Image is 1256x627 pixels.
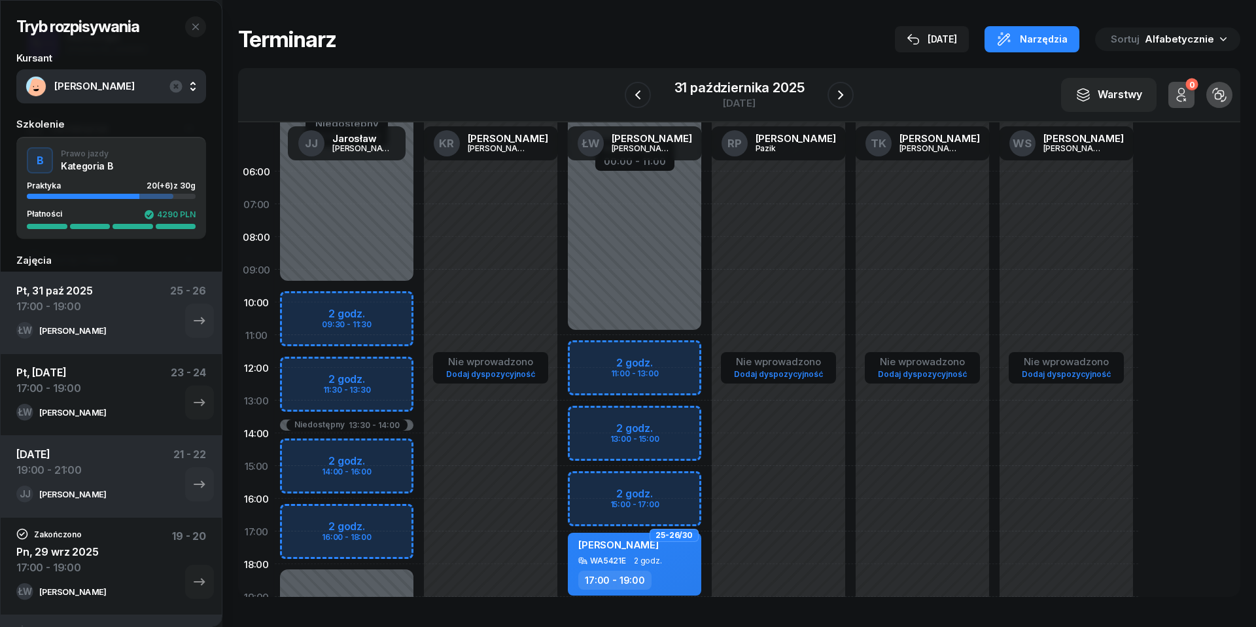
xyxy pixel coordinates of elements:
[674,98,805,108] div: [DATE]
[441,353,540,382] button: Nie wprowadzonoDodaj dyspozycyjność
[1013,138,1032,149] span: WS
[238,319,275,351] div: 11:00
[1020,31,1068,47] span: Narzędzia
[16,560,99,575] div: 17:00 - 19:00
[873,367,972,382] a: Dodaj dyspozycyjność
[727,138,742,149] span: RP
[1185,78,1198,90] div: 0
[729,356,828,368] div: Nie wprowadzono
[173,446,206,486] div: 21 - 22
[999,126,1134,160] a: WS[PERSON_NAME][PERSON_NAME]
[855,126,990,160] a: TK[PERSON_NAME][PERSON_NAME]
[238,482,275,515] div: 16:00
[441,356,540,368] div: Nie wprowadzono
[16,462,82,478] div: 19:00 - 21:00
[16,528,99,560] div: Pn, 29 wrz 2025
[294,421,400,429] button: Niedostępny13:30 - 14:00
[582,138,600,149] span: ŁW
[895,26,969,52] button: [DATE]
[729,367,828,382] a: Dodaj dyspozycyjność
[16,365,81,380] div: Pt, [DATE]
[16,16,139,37] h2: Tryb rozpisywania
[238,155,275,188] div: 06:00
[1061,78,1157,112] button: Warstwy
[147,181,196,190] div: 20 z 30g
[20,490,30,499] span: JJ
[39,408,106,417] div: [PERSON_NAME]
[238,417,275,450] div: 14:00
[27,209,70,220] div: Płatności
[305,138,318,149] span: JJ
[871,138,886,149] span: TK
[1095,27,1240,51] button: Sortuj Alfabetycznie
[16,298,93,314] div: 17:00 - 19:00
[468,144,531,152] div: [PERSON_NAME]
[294,421,345,429] div: Niedostępny
[238,515,275,548] div: 17:00
[578,571,652,590] div: 17:00 - 19:00
[27,181,61,190] span: Praktyka
[873,356,972,368] div: Nie wprowadzono
[238,548,275,581] div: 18:00
[18,326,32,335] span: ŁW
[985,26,1079,52] button: Narzędzia
[907,31,957,47] div: [DATE]
[54,81,197,92] span: [PERSON_NAME]
[349,421,400,429] div: 13:30 - 14:00
[18,408,32,417] span: ŁW
[16,446,82,462] div: [DATE]
[1145,33,1214,45] span: Alfabetycznie
[172,528,206,583] div: 19 - 20
[899,144,962,152] div: [PERSON_NAME]
[1043,134,1124,143] div: [PERSON_NAME]
[1017,353,1116,382] button: Nie wprowadzonoDodaj dyspozycyjność
[238,188,275,221] div: 07:00
[16,528,81,540] div: Zakończono
[238,351,275,384] div: 12:00
[238,286,275,319] div: 10:00
[332,134,395,143] div: Jarosław
[756,134,836,143] div: [PERSON_NAME]
[144,209,196,220] div: 4290 PLN
[1043,144,1106,152] div: [PERSON_NAME]
[157,181,173,190] span: (+6)
[171,365,206,404] div: 23 - 24
[873,353,972,382] button: Nie wprowadzonoDodaj dyspozycyjność
[567,126,703,160] a: ŁW[PERSON_NAME][PERSON_NAME]
[238,221,275,253] div: 08:00
[590,556,626,565] div: WA5421E
[238,27,336,51] h1: Terminarz
[729,353,828,382] button: Nie wprowadzonoDodaj dyspozycyjność
[578,539,659,551] span: [PERSON_NAME]
[612,134,692,143] div: [PERSON_NAME]
[332,144,395,152] div: [PERSON_NAME]
[39,327,106,335] div: [PERSON_NAME]
[238,384,275,417] div: 13:00
[899,134,980,143] div: [PERSON_NAME]
[238,253,275,286] div: 09:00
[39,490,106,499] div: [PERSON_NAME]
[439,138,454,149] span: KR
[16,380,81,396] div: 17:00 - 19:00
[711,126,846,160] a: RP[PERSON_NAME]Pazik
[1075,87,1142,103] div: Warstwy
[1111,33,1142,45] span: Sortuj
[612,144,674,152] div: [PERSON_NAME]
[1017,367,1116,382] a: Dodaj dyspozycyjność
[16,283,93,298] div: Pt, 31 paź 2025
[238,581,275,613] div: 19:00
[18,587,32,596] span: ŁW
[238,450,275,482] div: 15:00
[170,283,206,322] div: 25 - 26
[674,81,805,94] div: 31 października 2025
[634,556,662,565] span: 2 godz.
[423,126,559,160] a: KR[PERSON_NAME][PERSON_NAME]
[39,588,106,596] div: [PERSON_NAME]
[655,534,693,537] span: 25-26/30
[1017,356,1116,368] div: Nie wprowadzono
[16,137,206,240] button: BPrawo jazdyKategoria BPraktyka20(+6)z 30gPłatności4290 PLN
[468,134,548,143] div: [PERSON_NAME]
[1168,82,1195,108] button: 0
[756,144,818,152] div: Pazik
[288,126,406,160] a: JJJarosław[PERSON_NAME]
